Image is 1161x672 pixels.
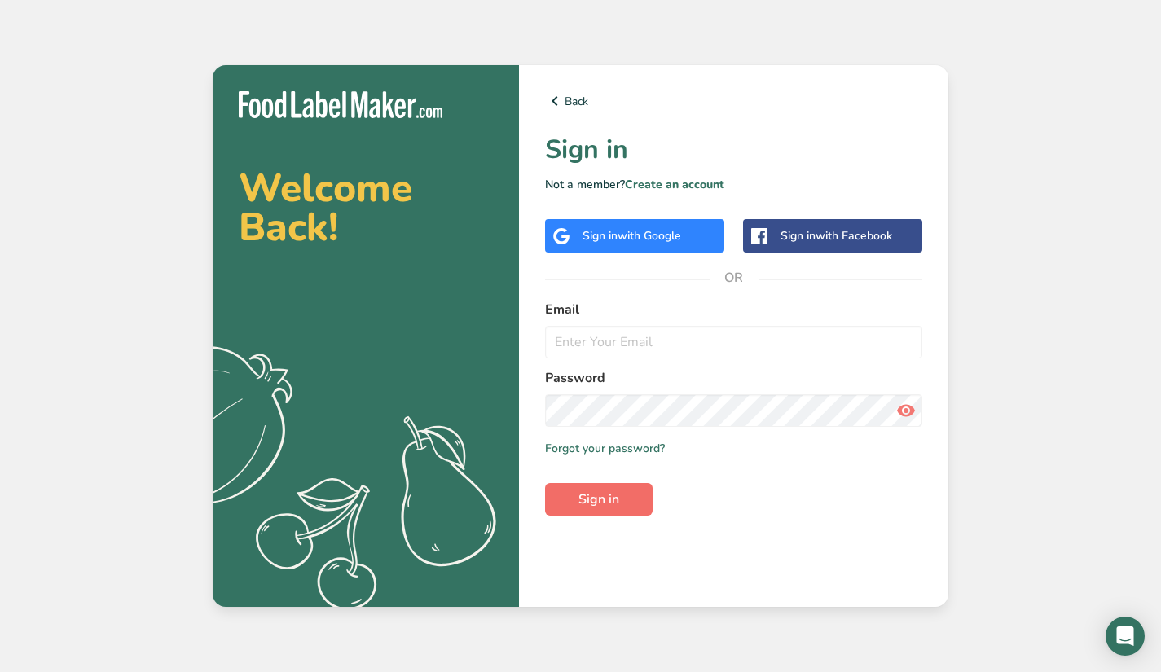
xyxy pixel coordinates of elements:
[1106,617,1145,656] div: Open Intercom Messenger
[578,490,619,509] span: Sign in
[545,326,922,358] input: Enter Your Email
[545,440,665,457] a: Forgot your password?
[545,368,922,388] label: Password
[710,253,759,302] span: OR
[545,130,922,169] h1: Sign in
[583,227,681,244] div: Sign in
[781,227,892,244] div: Sign in
[545,91,922,111] a: Back
[545,176,922,193] p: Not a member?
[625,177,724,192] a: Create an account
[545,483,653,516] button: Sign in
[239,91,442,118] img: Food Label Maker
[816,228,892,244] span: with Facebook
[618,228,681,244] span: with Google
[239,169,493,247] h2: Welcome Back!
[545,300,922,319] label: Email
